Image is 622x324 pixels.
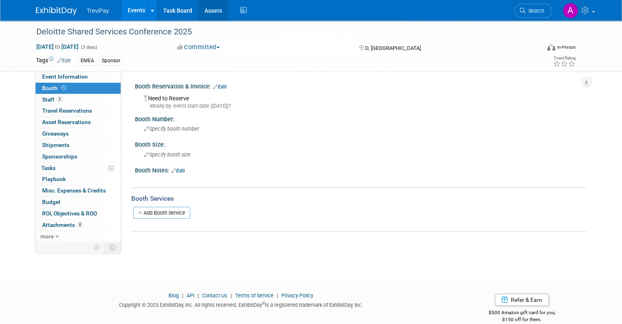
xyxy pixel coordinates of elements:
[42,176,66,182] span: Playbook
[36,128,121,139] a: Giveaways
[36,7,77,15] img: ExhibitDay
[99,57,123,65] div: Sponsor
[77,222,83,228] span: 8
[168,292,179,299] a: Blog
[365,45,421,51] span: D, [GEOGRAPHIC_DATA]
[42,96,63,103] span: Staff
[42,85,67,91] span: Booth
[40,233,54,240] span: more
[547,44,555,50] img: Format-Inperson.png
[42,119,91,125] span: Asset Reservations
[135,113,586,123] div: Booth Number:
[553,56,575,60] div: Event Rating
[42,107,92,114] span: Travel Reservations
[133,207,190,219] a: Add Booth Service
[135,164,586,175] div: Booth Notes:
[281,292,313,299] a: Privacy Policy
[87,7,109,14] span: TreviPay
[174,43,223,52] button: Committed
[36,151,121,162] a: Sponsorships
[42,187,106,194] span: Misc. Expenses & Credits
[525,8,544,14] span: Search
[60,85,67,91] span: Booth not reserved yet
[36,231,121,242] a: more
[36,299,445,309] div: Copyright © 2025 ExhibitDay, Inc. All rights reserved. ExhibitDay is a registered trademark of Ex...
[36,105,121,116] a: Travel Reservations
[563,3,578,18] img: Alen Lovric
[36,220,121,231] a: Attachments8
[213,84,227,90] a: Edit
[56,96,63,102] span: 3
[144,152,191,158] span: Specify booth size
[42,222,83,228] span: Attachments
[42,130,69,137] span: Giveaways
[54,43,61,50] span: to
[131,194,586,203] div: Booth Services
[514,4,552,18] a: Search
[144,102,580,110] div: Ideally by: event start date ([DATE])?
[42,73,88,80] span: Event Information
[57,58,71,63] a: Edit
[41,165,56,171] span: Tasks
[36,117,121,128] a: Asset Reservations
[36,197,121,208] a: Budget
[36,56,71,66] td: Tags
[42,153,77,160] span: Sponsorships
[42,199,61,205] span: Budget
[458,316,586,323] div: $150 off for them.
[36,208,121,219] a: ROI, Objectives & ROO
[495,294,549,306] a: Refer & Earn
[42,210,97,217] span: ROI, Objectives & ROO
[275,292,280,299] span: |
[458,304,586,323] div: $500 Amazon gift card for you,
[36,163,121,174] a: Tasks
[36,83,121,94] a: Booth
[36,71,121,82] a: Event Information
[34,25,530,39] div: Deloitte Shared Services Conference 2025
[202,292,227,299] a: Contact Us
[557,44,576,50] div: In-Person
[262,301,265,306] sup: ®
[229,292,234,299] span: |
[36,140,121,151] a: Shipments
[180,292,185,299] span: |
[135,138,586,149] div: Booth Size:
[496,43,576,55] div: Event Format
[80,45,97,50] span: (3 days)
[186,292,194,299] a: API
[141,92,580,110] div: Need to Reserve
[235,292,274,299] a: Terms of Service
[78,57,97,65] div: EMEA
[42,142,70,148] span: Shipments
[144,126,199,132] span: Specify booth number
[36,43,79,50] span: [DATE] [DATE]
[36,174,121,185] a: Playbook
[90,242,104,253] td: Personalize Event Tab Strip
[195,292,201,299] span: |
[104,242,121,253] td: Toggle Event Tabs
[36,94,121,105] a: Staff3
[135,80,586,91] div: Booth Reservation & Invoice:
[36,185,121,196] a: Misc. Expenses & Credits
[171,168,185,174] a: Edit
